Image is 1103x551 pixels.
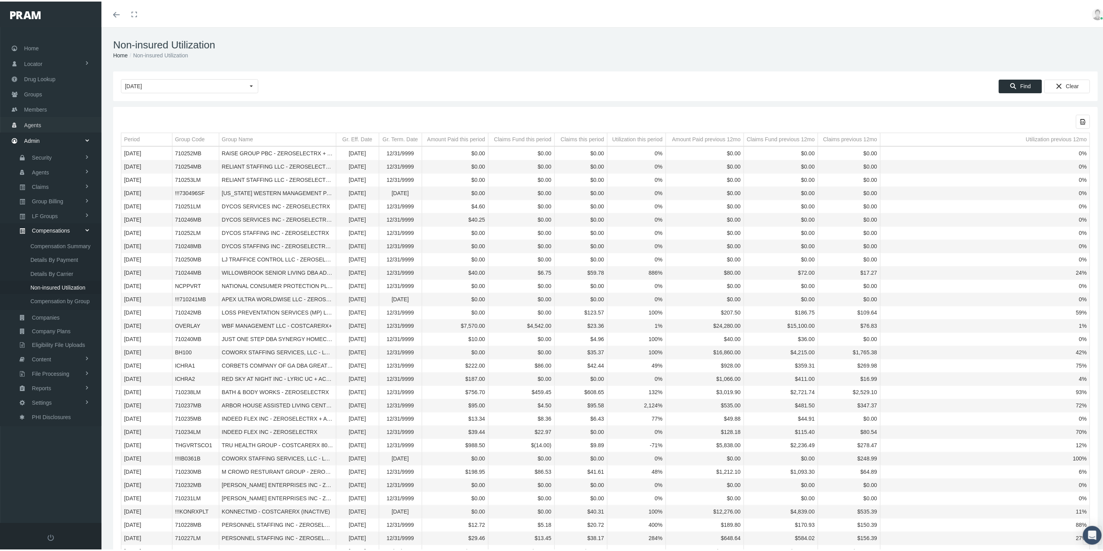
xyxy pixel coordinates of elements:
[172,530,219,544] td: 710227LM
[747,134,815,142] div: Claims Fund previous 12mo
[607,146,666,159] td: 0%
[121,278,172,291] td: [DATE]
[121,291,172,305] td: [DATE]
[880,358,1090,371] td: 75%
[612,134,663,142] div: Utilization this period
[379,172,422,185] td: 12/31/9999
[30,279,85,293] span: Non-insured Utilization
[880,411,1090,424] td: 0%
[32,149,52,163] span: Security
[880,238,1090,252] td: 0%
[379,437,422,451] td: 12/31/9999
[121,113,1090,127] div: Data grid toolbar
[32,351,51,364] span: Content
[336,398,379,411] td: [DATE]
[30,266,73,279] span: Details By Carrier
[607,278,666,291] td: 0%
[379,331,422,345] td: 12/31/9999
[172,491,219,504] td: 710231LM
[336,477,379,491] td: [DATE]
[821,175,877,182] div: $0.00
[219,172,336,185] td: RELIANT STAFFING LLC - ZEROSELECTRX
[121,491,172,504] td: [DATE]
[336,411,379,424] td: [DATE]
[880,345,1090,358] td: 42%
[172,464,219,477] td: 710230MB
[32,323,71,336] span: Company Plans
[607,252,666,265] td: 0%
[24,39,39,54] span: Home
[672,134,741,142] div: Amount Paid previous 12mo
[607,477,666,491] td: 0%
[219,278,336,291] td: NATIONAL CONSUMER PROTECTION PLAN - ACUTERX
[32,222,70,236] span: Compensations
[880,172,1090,185] td: 0%
[219,504,336,517] td: KONNECTMD - COSTCARERX (INACTIVE)
[880,159,1090,172] td: 0%
[379,238,422,252] td: 12/31/9999
[823,134,877,142] div: Claims previous 12mo
[32,380,51,393] span: Reports
[427,134,485,142] div: Amount Paid this period
[880,331,1090,345] td: 0%
[245,78,258,91] div: Select
[607,265,666,278] td: 886%
[1026,134,1087,142] div: Utilization previous 12mo
[821,148,877,156] div: $0.00
[172,212,219,225] td: 710246MB
[172,411,219,424] td: 710235MB
[379,491,422,504] td: 12/31/9999
[222,134,253,142] div: Group Name
[607,132,666,145] td: Column Utilization this period
[32,193,63,206] span: Group Billing
[121,238,172,252] td: [DATE]
[880,252,1090,265] td: 0%
[558,175,604,182] div: $0.00
[172,265,219,278] td: 710244MB
[379,411,422,424] td: 12/31/9999
[607,225,666,238] td: 0%
[219,265,336,278] td: WILLOWBROOK SENIOR LIVING DBA ADAVA CARE - ZEROSELECTRX + ACA
[336,278,379,291] td: [DATE]
[172,305,219,318] td: 710242MB
[219,437,336,451] td: TRU HEALTH GROUP - COSTCARERX 800 #1
[121,424,172,437] td: [DATE]
[32,309,60,323] span: Companies
[172,477,219,491] td: 710232MB
[172,252,219,265] td: 710250MB
[172,345,219,358] td: BH100
[219,291,336,305] td: APEX ULTRA WORLDWISE LLC - ZEROSELECTRX + ACA (INACTIVE)
[10,10,41,18] img: PRAM_20_x_78.png
[379,185,422,199] td: [DATE]
[880,517,1090,530] td: 88%
[219,238,336,252] td: DYCOS STAFFING INC - ZEROSELECTRX + ACA
[880,371,1090,384] td: 4%
[172,517,219,530] td: 710228MB
[336,491,379,504] td: [DATE]
[219,384,336,398] td: BATH & BODY WORKS - ZEROSELECTRX
[219,411,336,424] td: INDEED FLEX INC - ZEROSELECTRX + ACA
[607,491,666,504] td: 0%
[172,159,219,172] td: 710254MB
[607,345,666,358] td: 100%
[121,451,172,464] td: [DATE]
[172,172,219,185] td: 710253LM
[219,225,336,238] td: DYCOS STAFFING INC - ZEROSELECTRX
[172,278,219,291] td: NCPPVRT
[607,504,666,517] td: 100%
[172,384,219,398] td: 710238LM
[219,477,336,491] td: [PERSON_NAME] ENTERPRISES INC - ZEROSELECTRX + ACA
[880,265,1090,278] td: 24%
[880,477,1090,491] td: 0%
[121,345,172,358] td: [DATE]
[422,132,488,145] td: Column Amount Paid this period
[558,148,604,156] div: $0.00
[121,530,172,544] td: [DATE]
[336,185,379,199] td: [DATE]
[880,225,1090,238] td: 0%
[379,225,422,238] td: 12/31/9999
[219,464,336,477] td: M CROWD RESTURANT GROUP - ZEROSELECTRX + ACA
[607,424,666,437] td: 0%
[669,148,741,156] div: $0.00
[219,530,336,544] td: PERSONNEL STAFFING INC - ZEROSELECTRX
